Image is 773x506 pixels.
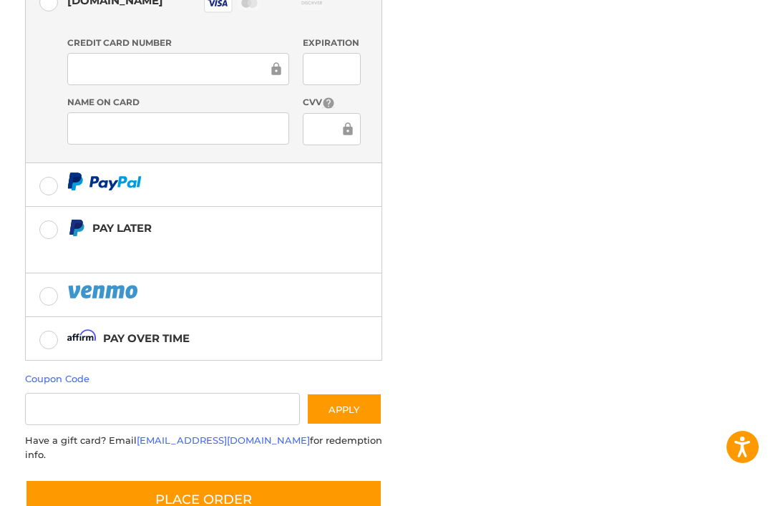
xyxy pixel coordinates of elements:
[655,467,773,506] iframe: Google Customer Reviews
[25,434,382,462] div: Have a gift card? Email for redemption info.
[67,329,96,347] img: Affirm icon
[137,434,310,446] a: [EMAIL_ADDRESS][DOMAIN_NAME]
[67,283,140,301] img: PayPal icon
[25,373,89,384] a: Coupon Code
[67,219,85,237] img: Pay Later icon
[67,172,142,190] img: PayPal icon
[303,96,361,110] label: CVV
[25,393,300,425] input: Gift Certificate or Coupon Code
[303,37,361,49] label: Expiration
[67,96,289,109] label: Name on Card
[67,37,289,49] label: Credit Card Number
[67,243,361,256] iframe: PayPal Message 1
[306,393,382,425] button: Apply
[92,216,361,240] div: Pay Later
[103,326,190,350] div: Pay over time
